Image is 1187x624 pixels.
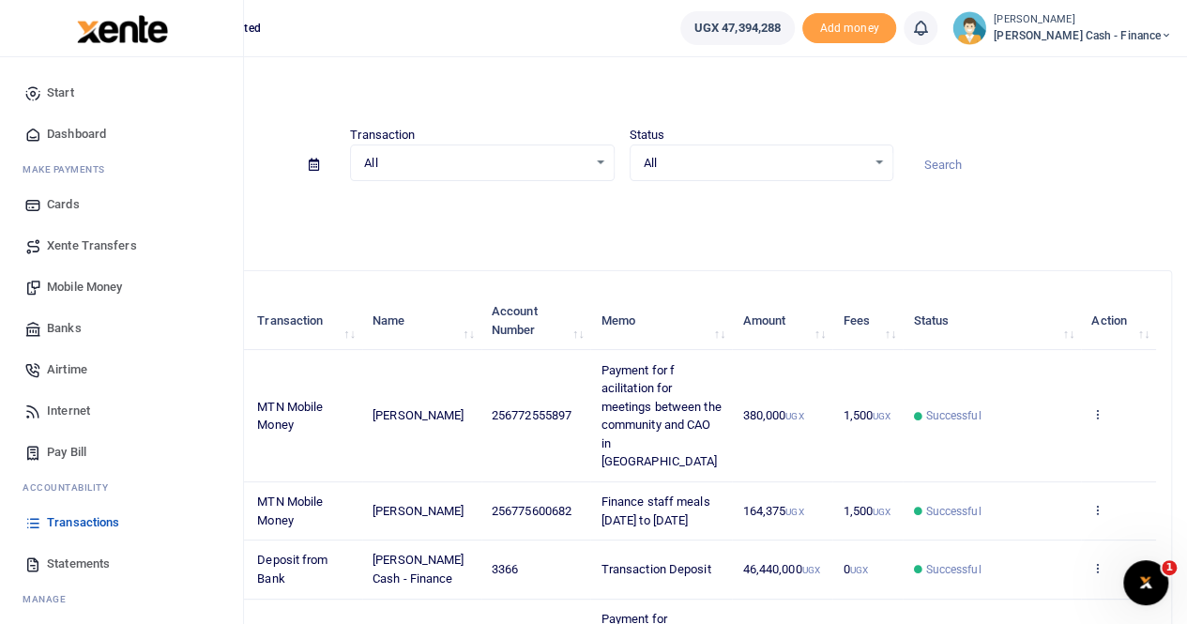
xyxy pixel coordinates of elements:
[673,11,802,45] li: Wallet ballance
[373,553,464,586] span: [PERSON_NAME] Cash - Finance
[802,13,896,44] span: Add money
[47,195,80,214] span: Cards
[601,495,710,527] span: Finance staff meals [DATE] to [DATE]
[15,155,228,184] li: M
[694,19,781,38] span: UGX 47,394,288
[15,349,228,390] a: Airtime
[15,390,228,432] a: Internet
[15,72,228,114] a: Start
[802,13,896,44] li: Toup your wallet
[680,11,795,45] a: UGX 47,394,288
[903,292,1081,350] th: Status: activate to sort column ascending
[15,432,228,473] a: Pay Bill
[492,504,571,518] span: 256775600682
[742,504,803,518] span: 164,375
[590,292,732,350] th: Memo: activate to sort column ascending
[742,408,803,422] span: 380,000
[373,408,464,422] span: [PERSON_NAME]
[350,126,415,145] label: Transaction
[373,504,464,518] span: [PERSON_NAME]
[994,12,1172,28] small: [PERSON_NAME]
[37,480,108,495] span: countability
[32,592,67,606] span: anage
[47,236,137,255] span: Xente Transfers
[47,555,110,573] span: Statements
[15,266,228,308] a: Mobile Money
[15,502,228,543] a: Transactions
[785,411,803,421] small: UGX
[15,308,228,349] a: Banks
[47,319,82,338] span: Banks
[47,84,74,102] span: Start
[785,507,803,517] small: UGX
[908,149,1172,181] input: Search
[801,565,819,575] small: UGX
[630,126,665,145] label: Status
[492,562,518,576] span: 3366
[481,292,591,350] th: Account Number: activate to sort column ascending
[802,20,896,34] a: Add money
[492,408,571,422] span: 256772555897
[925,503,981,520] span: Successful
[601,363,722,469] span: Payment for f acilitation for meetings between the community and CAO in [GEOGRAPHIC_DATA]
[843,562,867,576] span: 0
[77,15,168,43] img: logo-large
[832,292,903,350] th: Fees: activate to sort column ascending
[32,162,105,176] span: ake Payments
[1162,560,1177,575] span: 1
[952,11,986,45] img: profile-user
[15,225,228,266] a: Xente Transfers
[601,562,711,576] span: Transaction Deposit
[71,81,1172,101] h4: Transactions
[15,543,228,585] a: Statements
[843,408,890,422] span: 1,500
[925,561,981,578] span: Successful
[75,21,168,35] a: logo-small logo-large logo-large
[994,27,1172,44] span: [PERSON_NAME] Cash - Finance
[47,125,106,144] span: Dashboard
[843,504,890,518] span: 1,500
[15,184,228,225] a: Cards
[47,402,90,420] span: Internet
[47,513,119,532] span: Transactions
[362,292,481,350] th: Name: activate to sort column ascending
[873,507,890,517] small: UGX
[873,411,890,421] small: UGX
[15,473,228,502] li: Ac
[849,565,867,575] small: UGX
[15,114,228,155] a: Dashboard
[257,400,323,433] span: MTN Mobile Money
[1123,560,1168,605] iframe: Intercom live chat
[925,407,981,424] span: Successful
[257,495,323,527] span: MTN Mobile Money
[952,11,1172,45] a: profile-user [PERSON_NAME] [PERSON_NAME] Cash - Finance
[364,154,586,173] span: All
[15,585,228,614] li: M
[47,278,122,297] span: Mobile Money
[47,443,86,462] span: Pay Bill
[257,553,327,586] span: Deposit from Bank
[47,360,87,379] span: Airtime
[247,292,362,350] th: Transaction: activate to sort column ascending
[1081,292,1156,350] th: Action: activate to sort column ascending
[71,204,1172,223] p: Download
[742,562,819,576] span: 46,440,000
[732,292,832,350] th: Amount: activate to sort column ascending
[644,154,866,173] span: All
